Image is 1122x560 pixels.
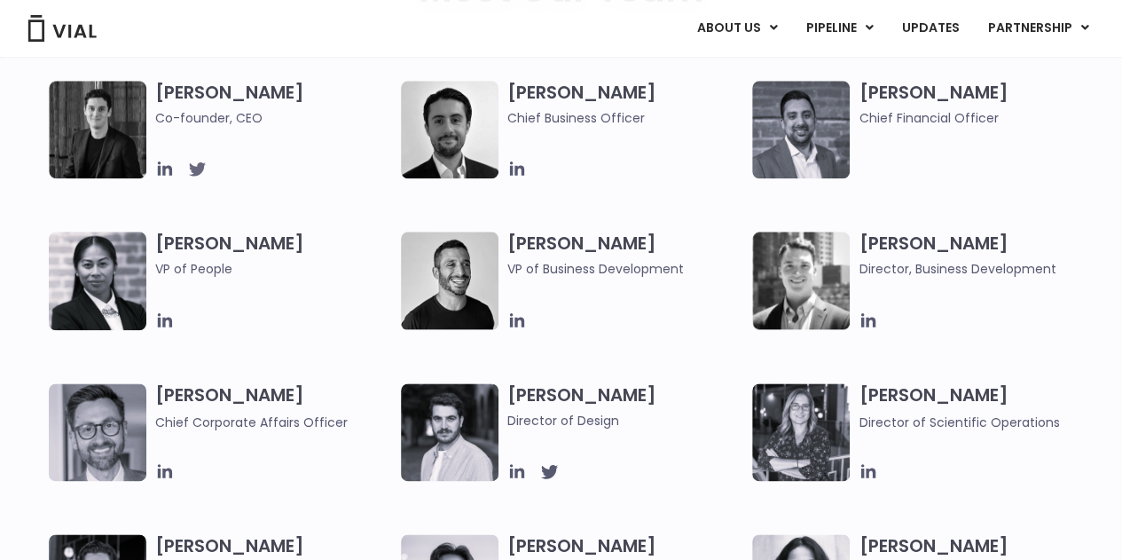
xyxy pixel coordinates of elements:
[683,13,791,43] a: ABOUT USMenu Toggle
[859,414,1059,431] span: Director of Scientific Operations
[155,108,392,128] span: Co-founder, CEO
[752,232,850,329] img: A black and white photo of a smiling man in a suit at ARVO 2023.
[859,108,1095,128] span: Chief Financial Officer
[49,232,146,330] img: Catie
[155,414,348,431] span: Chief Corporate Affairs Officer
[507,81,744,128] h3: [PERSON_NAME]
[27,15,98,42] img: Vial Logo
[859,232,1095,279] h3: [PERSON_NAME]
[401,232,498,329] img: A black and white photo of a man smiling.
[507,383,744,430] h3: [PERSON_NAME]
[49,81,146,178] img: A black and white photo of a man in a suit attending a Summit.
[888,13,973,43] a: UPDATES
[155,81,392,128] h3: [PERSON_NAME]
[507,259,744,279] span: VP of Business Development
[155,383,392,432] h3: [PERSON_NAME]
[507,108,744,128] span: Chief Business Officer
[401,383,498,481] img: Headshot of smiling man named Albert
[155,232,392,304] h3: [PERSON_NAME]
[859,259,1095,279] span: Director, Business Development
[155,259,392,279] span: VP of People
[401,81,498,178] img: A black and white photo of a man in a suit holding a vial.
[792,13,887,43] a: PIPELINEMenu Toggle
[752,383,850,481] img: Headshot of smiling woman named Sarah
[974,13,1103,43] a: PARTNERSHIPMenu Toggle
[859,383,1095,432] h3: [PERSON_NAME]
[49,383,146,481] img: Paolo-M
[507,232,744,279] h3: [PERSON_NAME]
[507,411,744,430] span: Director of Design
[752,81,850,178] img: Headshot of smiling man named Samir
[859,81,1095,128] h3: [PERSON_NAME]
